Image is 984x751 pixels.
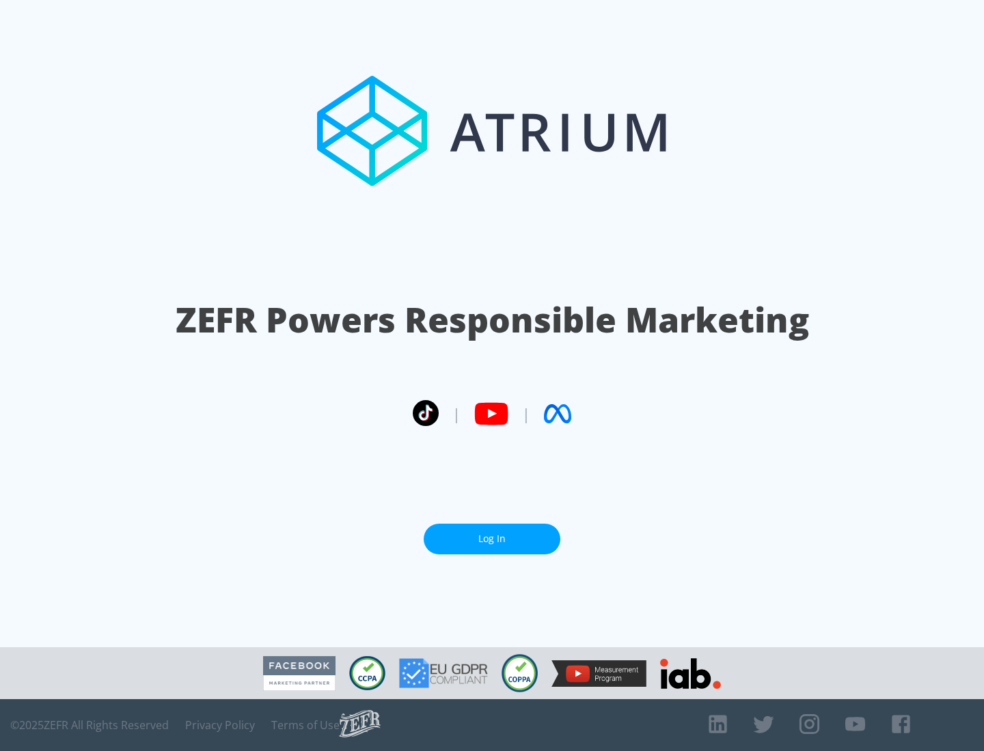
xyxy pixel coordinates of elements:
a: Log In [424,524,560,554]
span: | [452,403,461,424]
a: Terms of Use [271,718,340,732]
span: | [522,403,530,424]
img: Facebook Marketing Partner [263,656,336,691]
a: Privacy Policy [185,718,255,732]
span: © 2025 ZEFR All Rights Reserved [10,718,169,732]
img: GDPR Compliant [399,658,488,688]
h1: ZEFR Powers Responsible Marketing [176,296,809,343]
img: COPPA Compliant [502,654,538,692]
img: CCPA Compliant [349,656,385,690]
img: YouTube Measurement Program [551,660,646,687]
img: IAB [660,658,721,689]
